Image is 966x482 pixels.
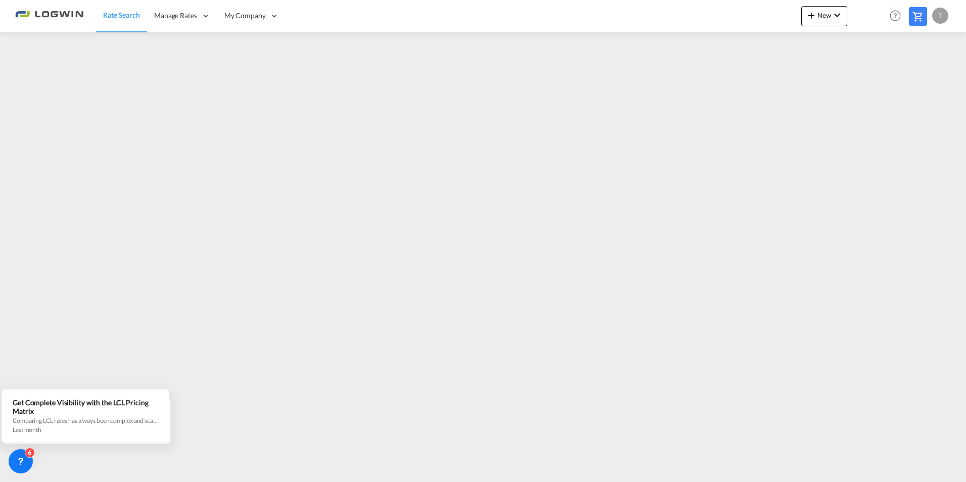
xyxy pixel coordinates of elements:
[103,11,140,19] span: Rate Search
[805,9,817,21] md-icon: icon-plus 400-fg
[224,11,266,21] span: My Company
[831,9,843,21] md-icon: icon-chevron-down
[805,11,843,19] span: New
[15,5,83,27] img: 2761ae10d95411efa20a1f5e0282d2d7.png
[932,8,948,24] div: T
[887,7,909,25] div: Help
[887,7,904,24] span: Help
[801,6,847,26] button: icon-plus 400-fgNewicon-chevron-down
[154,11,197,21] span: Manage Rates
